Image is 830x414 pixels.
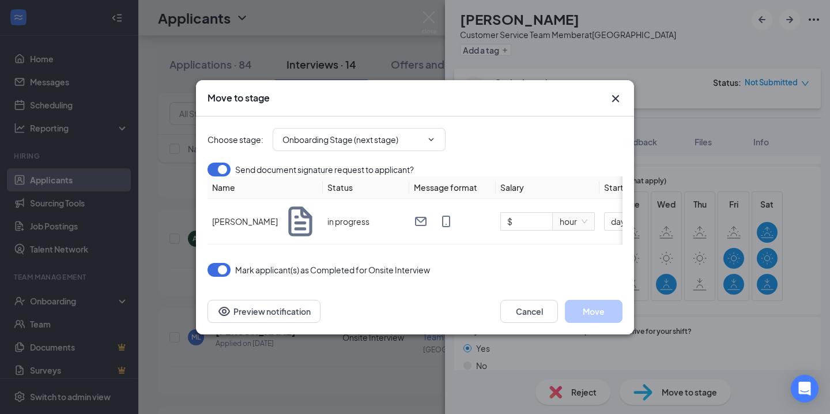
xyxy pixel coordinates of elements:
[409,176,496,199] th: Message format
[427,135,436,144] svg: ChevronDown
[496,176,599,199] th: Salary
[611,213,678,230] span: days_later
[414,214,428,228] svg: Email
[439,214,453,228] svg: MobileSms
[235,263,430,277] span: Mark applicant(s) as Completed for Onsite Interview
[217,304,231,318] svg: Eye
[212,215,278,228] span: [PERSON_NAME]
[282,204,318,239] svg: Document
[323,176,409,199] th: Status
[609,92,622,106] svg: Cross
[500,300,558,323] button: Cancel
[609,92,622,106] button: Close
[791,375,818,402] div: Open Intercom Messenger
[207,300,320,323] button: Preview notificationEye
[560,213,587,230] span: hour
[323,199,409,244] td: in progress
[207,133,263,146] span: Choose stage :
[207,176,323,199] th: Name
[235,163,414,176] span: Send document signature request to applicant?
[565,300,622,323] button: Move
[207,92,270,104] h3: Move to stage
[599,176,772,199] th: Start date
